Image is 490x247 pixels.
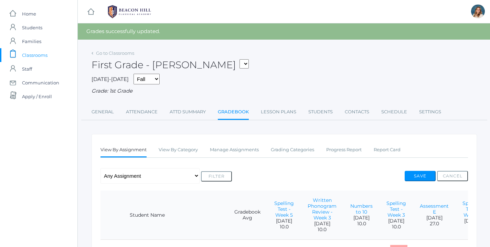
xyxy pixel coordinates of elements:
span: Students [22,21,42,34]
div: Grade: 1st Grade [92,87,477,95]
a: Lesson Plans [261,105,296,119]
h2: First Grade - [PERSON_NAME] [92,60,249,70]
img: 1_BHCALogos-05.png [104,3,155,20]
a: Students [308,105,333,119]
span: Communication [22,76,59,90]
span: 10.0 [462,224,482,230]
a: View By Assignment [100,143,147,158]
a: Written Phonogram Review - Week 3 [308,197,337,221]
button: Filter [201,171,232,182]
span: 10.0 [308,227,337,233]
a: Spelling Test - Week 4 [462,200,482,218]
a: Attendance [126,105,158,119]
a: Numbers to 10 [350,203,373,215]
a: Contacts [345,105,369,119]
a: Gradebook [218,105,249,120]
a: Grading Categories [271,143,314,157]
span: Classrooms [22,48,47,62]
a: Manage Assignments [210,143,259,157]
span: [DATE] [308,221,337,227]
span: [DATE] [462,218,482,224]
a: Schedule [381,105,407,119]
a: Spelling Test - Week 5 [274,200,294,218]
button: Save [405,171,436,181]
a: View By Category [159,143,198,157]
a: Report Card [374,143,401,157]
span: Apply / Enroll [22,90,52,103]
th: Gradebook Avg [227,191,267,240]
span: 10.0 [386,224,406,230]
div: Grades successfully updated. [78,23,490,40]
span: [DATE] [350,215,373,221]
span: 10.0 [274,224,294,230]
a: Settings [419,105,441,119]
div: Liv Barber [471,4,485,18]
button: Cancel [437,171,468,181]
a: Assessment E [420,203,449,215]
a: Progress Report [326,143,362,157]
a: Spelling Test - Week 3 [386,200,406,218]
a: Go to Classrooms [96,50,134,56]
span: [DATE]-[DATE] [92,76,129,82]
span: [DATE] [420,215,449,221]
span: 27.0 [420,221,449,227]
span: [DATE] [386,218,406,224]
a: Attd Summary [170,105,206,119]
span: Home [22,7,36,21]
span: Families [22,34,41,48]
span: Staff [22,62,32,76]
span: 10.0 [350,221,373,227]
span: [DATE] [274,218,294,224]
a: General [92,105,114,119]
th: Student Name [123,191,227,240]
